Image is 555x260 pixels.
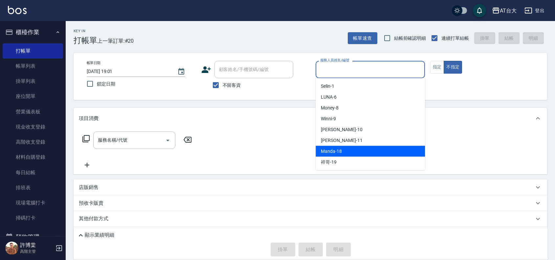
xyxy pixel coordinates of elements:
p: 高階主管 [20,248,54,254]
a: 排班表 [3,180,63,195]
a: 座位開單 [3,89,63,104]
span: [PERSON_NAME] -11 [321,137,362,144]
button: 帳單速查 [348,32,377,44]
button: 預約管理 [3,228,63,246]
div: 預收卡販賣 [74,195,547,211]
a: 現金收支登錄 [3,119,63,134]
img: Logo [8,6,27,14]
p: 顯示業績明細 [85,232,114,239]
label: 服務人員姓名/編號 [320,58,349,63]
span: 祥哥 -19 [321,159,337,166]
a: 營業儀表板 [3,104,63,119]
div: 店販銷售 [74,179,547,195]
button: AT台大 [489,4,519,17]
a: 帳單列表 [3,59,63,74]
span: Selin -1 [321,83,334,90]
p: 其他付款方式 [79,215,112,223]
span: LUNA -6 [321,94,337,101]
span: Manda -18 [321,148,342,155]
span: 結帳前確認明細 [394,35,426,42]
h3: 打帳單 [74,36,97,45]
span: 連續打單結帳 [441,35,469,42]
a: 打帳單 [3,43,63,59]
button: 不指定 [444,61,462,74]
h2: Key In [74,29,97,33]
a: 每日結帳 [3,165,63,180]
input: YYYY/MM/DD hh:mm [87,66,171,77]
a: 材料自購登錄 [3,150,63,165]
p: 項目消費 [79,115,99,122]
a: 高階收支登錄 [3,134,63,150]
button: 櫃檯作業 [3,24,63,41]
button: Choose date, selected date is 2025-08-15 [173,64,189,80]
button: 指定 [430,61,444,74]
p: 預收卡販賣 [79,200,103,207]
button: 登出 [522,5,547,17]
span: 不留客資 [223,82,241,89]
button: Open [163,135,173,146]
span: Winni -9 [321,115,336,122]
div: AT台大 [500,7,517,15]
h5: 許博棠 [20,242,54,248]
div: 項目消費 [74,108,547,129]
span: Money -8 [321,105,339,111]
a: 現場電腦打卡 [3,195,63,210]
button: save [473,4,486,17]
span: 鎖定日期 [97,81,115,87]
span: 上一筆訂單:#20 [97,37,134,45]
label: 帳單日期 [87,60,100,65]
img: Person [5,242,18,255]
div: 備註及來源 [74,227,547,243]
div: 其他付款方式 [74,211,547,227]
a: 掃碼打卡 [3,210,63,225]
span: [PERSON_NAME] -10 [321,126,362,133]
p: 店販銷售 [79,184,99,191]
a: 掛單列表 [3,74,63,89]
